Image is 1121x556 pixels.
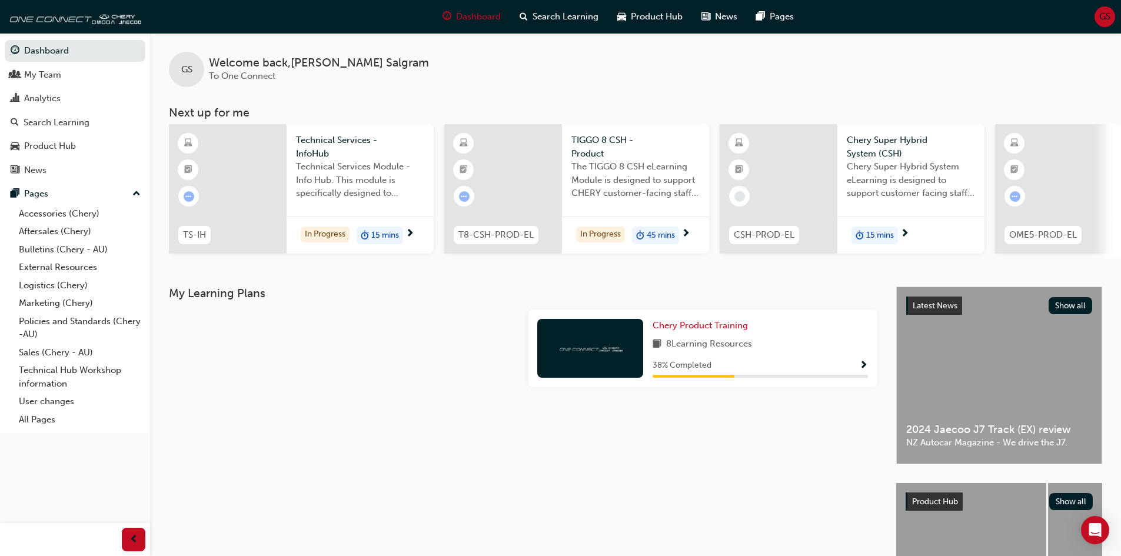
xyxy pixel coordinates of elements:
[296,160,424,200] span: Technical Services Module - Info Hub. This module is specifically designed to address the require...
[5,64,145,86] a: My Team
[405,229,414,239] span: next-icon
[1049,297,1093,314] button: Show all
[906,297,1092,315] a: Latest NewsShow all
[1009,228,1077,242] span: OME5-PROD-EL
[371,229,399,242] span: 15 mins
[1010,136,1019,151] span: learningResourceType_ELEARNING-icon
[866,229,894,242] span: 15 mins
[896,287,1102,464] a: Latest NewsShow all2024 Jaecoo J7 Track (EX) reviewNZ Autocar Magazine - We drive the J7.
[11,165,19,176] span: news-icon
[24,116,89,129] div: Search Learning
[5,135,145,157] a: Product Hub
[720,124,984,254] a: CSH-PROD-ELChery Super Hybrid System (CSH)Chery Super Hybrid System eLearning is designed to supp...
[913,301,957,311] span: Latest News
[14,411,145,429] a: All Pages
[1010,162,1019,178] span: booktick-icon
[169,124,434,254] a: TS-IHTechnical Services - InfoHubTechnical Services Module - Info Hub. This module is specificall...
[183,228,206,242] span: TS-IH
[14,312,145,344] a: Policies and Standards (Chery -AU)
[906,436,1092,450] span: NZ Autocar Magazine - We drive the J7.
[24,68,61,82] div: My Team
[184,191,194,202] span: learningRecordVerb_ATTEMPT-icon
[14,344,145,362] a: Sales (Chery - AU)
[460,136,468,151] span: learningResourceType_ELEARNING-icon
[647,229,675,242] span: 45 mins
[209,56,429,70] span: Welcome back , [PERSON_NAME] Salgram
[558,342,623,354] img: oneconnect
[14,294,145,312] a: Marketing (Chery)
[1095,6,1115,27] button: GS
[14,222,145,241] a: Aftersales (Chery)
[14,241,145,259] a: Bulletins (Chery - AU)
[701,9,710,24] span: news-icon
[653,319,753,332] a: Chery Product Training
[444,124,709,254] a: T8-CSH-PROD-ELTIGGO 8 CSH - ProductThe TIGGO 8 CSH eLearning Module is designed to support CHERY ...
[11,94,19,104] span: chart-icon
[1049,493,1093,510] button: Show all
[681,229,690,239] span: next-icon
[458,228,534,242] span: T8-CSH-PROD-EL
[150,106,1121,119] h3: Next up for me
[906,423,1092,437] span: 2024 Jaecoo J7 Track (EX) review
[900,229,909,239] span: next-icon
[296,134,424,160] span: Technical Services - InfoHub
[533,10,598,24] span: Search Learning
[847,134,975,160] span: Chery Super Hybrid System (CSH)
[653,359,711,372] span: 38 % Completed
[631,10,683,24] span: Product Hub
[169,287,877,300] h3: My Learning Plans
[24,92,61,105] div: Analytics
[129,532,138,547] span: prev-icon
[608,5,692,29] a: car-iconProduct Hub
[666,337,752,352] span: 8 Learning Resources
[5,183,145,205] button: Pages
[5,38,145,183] button: DashboardMy TeamAnalyticsSearch LearningProduct HubNews
[181,63,192,76] span: GS
[184,162,192,178] span: booktick-icon
[24,164,46,177] div: News
[5,112,145,134] a: Search Learning
[5,88,145,109] a: Analytics
[906,492,1093,511] a: Product HubShow all
[617,9,626,24] span: car-icon
[859,358,868,373] button: Show Progress
[510,5,608,29] a: search-iconSearch Learning
[14,205,145,223] a: Accessories (Chery)
[520,9,528,24] span: search-icon
[14,258,145,277] a: External Resources
[433,5,510,29] a: guage-iconDashboard
[734,191,745,202] span: learningRecordVerb_NONE-icon
[11,46,19,56] span: guage-icon
[636,228,644,243] span: duration-icon
[1081,516,1109,544] div: Open Intercom Messenger
[14,361,145,392] a: Technical Hub Workshop information
[692,5,747,29] a: news-iconNews
[5,159,145,181] a: News
[209,71,275,81] span: To One Connect
[856,228,864,243] span: duration-icon
[460,162,468,178] span: booktick-icon
[184,136,192,151] span: learningResourceType_ELEARNING-icon
[735,136,743,151] span: learningResourceType_ELEARNING-icon
[847,160,975,200] span: Chery Super Hybrid System eLearning is designed to support customer facing staff with the underst...
[734,228,794,242] span: CSH-PROD-EL
[14,277,145,295] a: Logistics (Chery)
[5,40,145,62] a: Dashboard
[770,10,794,24] span: Pages
[456,10,501,24] span: Dashboard
[571,160,700,200] span: The TIGGO 8 CSH eLearning Module is designed to support CHERY customer-facing staff with the prod...
[24,139,76,153] div: Product Hub
[6,5,141,28] img: oneconnect
[11,141,19,152] span: car-icon
[11,118,19,128] span: search-icon
[11,70,19,81] span: people-icon
[443,9,451,24] span: guage-icon
[11,189,19,199] span: pages-icon
[735,162,743,178] span: booktick-icon
[653,337,661,352] span: book-icon
[24,187,48,201] div: Pages
[459,191,470,202] span: learningRecordVerb_ATTEMPT-icon
[653,320,748,331] span: Chery Product Training
[301,227,350,242] div: In Progress
[361,228,369,243] span: duration-icon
